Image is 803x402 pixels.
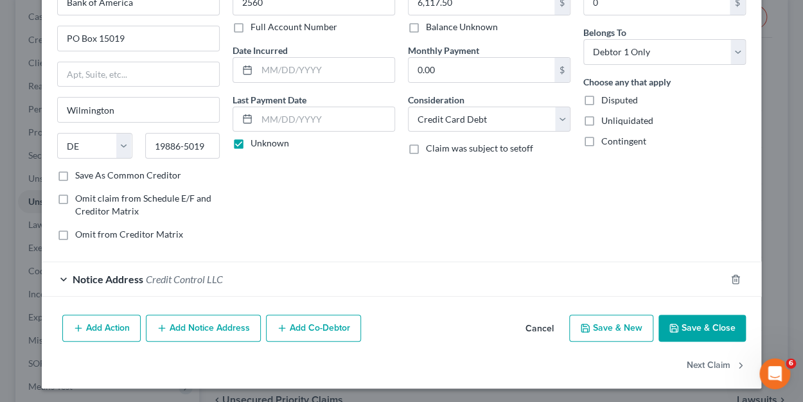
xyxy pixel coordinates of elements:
[251,137,289,150] label: Unknown
[146,273,223,285] span: Credit Control LLC
[266,315,361,342] button: Add Co-Debtor
[251,21,337,33] label: Full Account Number
[257,107,394,132] input: MM/DD/YYYY
[583,75,671,89] label: Choose any that apply
[75,193,211,216] span: Omit claim from Schedule E/F and Creditor Matrix
[233,93,306,107] label: Last Payment Date
[515,316,564,342] button: Cancel
[58,98,219,122] input: Enter city...
[73,273,143,285] span: Notice Address
[58,62,219,87] input: Apt, Suite, etc...
[408,93,464,107] label: Consideration
[583,27,626,38] span: Belongs To
[257,58,394,82] input: MM/DD/YYYY
[759,358,790,389] iframe: Intercom live chat
[62,315,141,342] button: Add Action
[58,26,219,51] input: Enter address...
[569,315,653,342] button: Save & New
[409,58,554,82] input: 0.00
[426,21,498,33] label: Balance Unknown
[426,143,533,153] span: Claim was subject to setoff
[687,352,746,379] button: Next Claim
[75,169,181,182] label: Save As Common Creditor
[601,135,646,146] span: Contingent
[75,229,183,240] span: Omit from Creditor Matrix
[145,133,220,159] input: Enter zip...
[146,315,261,342] button: Add Notice Address
[658,315,746,342] button: Save & Close
[554,58,570,82] div: $
[601,115,653,126] span: Unliquidated
[601,94,638,105] span: Disputed
[408,44,479,57] label: Monthly Payment
[233,44,288,57] label: Date Incurred
[786,358,796,369] span: 6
